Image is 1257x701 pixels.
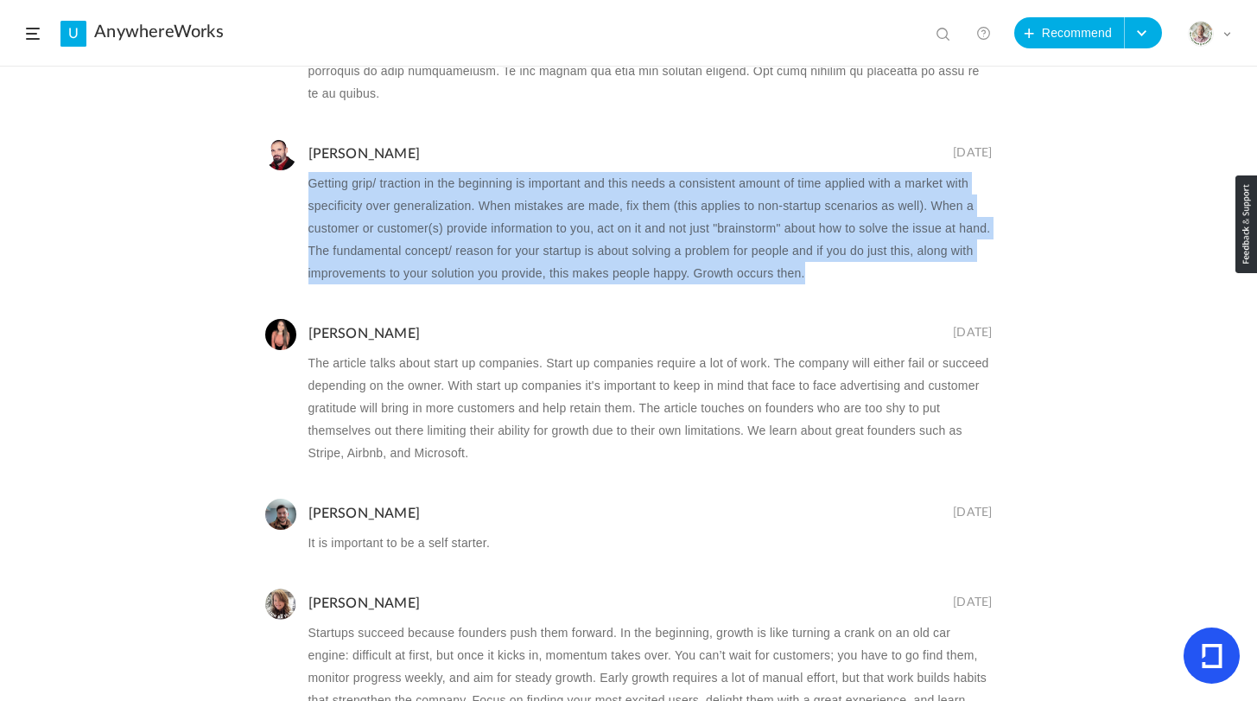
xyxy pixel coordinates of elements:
span: [DATE] [953,596,992,610]
img: isimg-722532.JPG [265,319,296,350]
a: [PERSON_NAME] [308,507,421,520]
p: The article talks about start up companies. Start up companies require a lot of work. The company... [308,352,993,464]
p: Getting grip/ traction in the beginning is important and this needs a consistent amount of time a... [308,172,993,284]
a: [PERSON_NAME] [308,327,421,341]
p: It is important to be a self starter. [308,532,993,554]
a: U [60,21,86,47]
span: [DATE] [953,506,992,520]
a: [PERSON_NAME] [308,596,421,610]
a: [PERSON_NAME] [308,147,421,161]
span: [DATE] [953,146,992,161]
img: profile-pic.jpg [265,499,296,530]
img: copy-of-1-7-trees-planted-profile-frame-template-1.jpg [265,589,296,620]
img: headshot.png [265,139,296,170]
span: [DATE] [953,326,992,341]
img: loop_feedback_btn.png [1235,175,1257,273]
a: AnywhereWorks [94,22,224,42]
img: julia-s-version-gybnm-profile-picture-frame-2024-template-16.png [1189,22,1213,46]
button: Recommend [1014,17,1125,48]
